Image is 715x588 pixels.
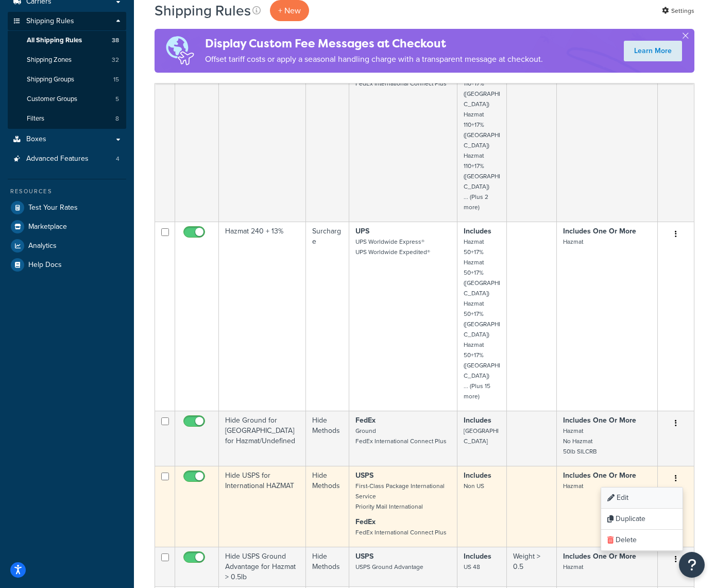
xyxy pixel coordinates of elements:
li: Filters [8,109,126,128]
span: Shipping Rules [26,17,74,26]
small: Ground FedEx International Connect Plus [355,426,447,446]
span: 15 [113,75,119,84]
p: Offset tariff costs or apply a seasonal handling charge with a transparent message at checkout. [205,52,543,66]
strong: USPS [355,551,373,562]
strong: Includes [464,415,491,426]
small: FedEx International Connect Plus [355,528,447,537]
small: UPS Worldwide Express® UPS Worldwide Expedited® [355,237,430,257]
strong: UPS [355,226,369,237]
strong: FedEx [355,415,376,426]
a: Help Docs [8,256,126,274]
small: Non US [464,481,484,491]
a: Customer Groups 5 [8,90,126,109]
small: Hazmat [563,237,583,246]
strong: Includes [464,470,491,481]
a: Delete [601,530,683,551]
strong: Includes One Or More [563,551,636,562]
span: Marketplace [28,223,67,231]
td: Hazmat 240 + 12% [219,32,306,222]
td: Hide Methods [306,547,349,586]
span: Customer Groups [27,95,77,104]
td: Surcharge [306,32,349,222]
span: Advanced Features [26,155,89,163]
div: Resources [8,187,126,196]
td: Weight > 0.5 [507,547,556,586]
span: 38 [112,36,119,45]
li: Shipping Groups [8,70,126,89]
strong: Includes One Or More [563,415,636,426]
li: Shipping Zones [8,51,126,70]
strong: Includes One Or More [563,470,636,481]
a: Settings [662,4,694,18]
strong: Includes One Or More [563,226,636,237]
img: duties-banner-06bc72dcb5fe05cb3f9472aba00be2ae8eb53ab6f0d8bb03d382ba314ac3c341.png [155,29,205,73]
td: Hide Methods [306,411,349,466]
a: Test Your Rates [8,198,126,217]
small: Hazmat 110+15% Hazmat 110+17%([GEOGRAPHIC_DATA]) Hazmat 110+17%([GEOGRAPHIC_DATA]) Hazmat 110+17%... [464,48,500,212]
strong: Includes [464,551,491,562]
td: Hide USPS for International HAZMAT [219,466,306,547]
small: [GEOGRAPHIC_DATA] [464,426,499,446]
a: Shipping Groups 15 [8,70,126,89]
a: Learn More [624,41,682,61]
small: US 48 [464,562,480,572]
a: Filters 8 [8,109,126,128]
h1: Shipping Rules [155,1,251,21]
a: All Shipping Rules 38 [8,31,126,50]
td: Hide USPS Ground Advantage for Hazmat > 0.5lb [219,547,306,586]
li: Customer Groups [8,90,126,109]
a: Duplicate [601,509,683,530]
span: Test Your Rates [28,204,78,212]
small: Hazmat [563,562,583,572]
small: Hazmat [563,481,583,491]
strong: Includes [464,226,491,237]
a: Advanced Features 4 [8,149,126,169]
td: Surcharge [306,222,349,411]
span: Filters [27,114,44,123]
a: Shipping Rules [8,12,126,31]
td: Hide Ground for [GEOGRAPHIC_DATA] for Hazmat/Undefined [219,411,306,466]
a: Edit [601,488,683,509]
strong: USPS [355,470,373,481]
span: 5 [115,95,119,104]
small: Hazmat 50+17% Hazmat 50+17% ([GEOGRAPHIC_DATA]) Hazmat 50+17% ([GEOGRAPHIC_DATA]) Hazmat 50+17% (... [464,237,500,401]
h4: Display Custom Fee Messages at Checkout [205,35,543,52]
li: Advanced Features [8,149,126,169]
a: Marketplace [8,217,126,236]
button: Open Resource Center [679,552,705,578]
span: 32 [112,56,119,64]
small: USPS Ground Advantage [355,562,423,572]
strong: FedEx [355,516,376,527]
a: Boxes [8,130,126,149]
span: 4 [116,155,120,163]
span: Help Docs [28,261,62,270]
td: Hazmat 240 + 13% [219,222,306,411]
span: Boxes [26,135,46,144]
span: Shipping Zones [27,56,72,64]
a: Shipping Zones 32 [8,51,126,70]
span: Shipping Groups [27,75,74,84]
td: Hide Methods [306,466,349,547]
span: Analytics [28,242,57,250]
li: All Shipping Rules [8,31,126,50]
span: 8 [115,114,119,123]
li: Shipping Rules [8,12,126,129]
small: First-Class Package International Service Priority Mail International [355,481,445,511]
small: Hazmat No Hazmat 50lb SILCRB [563,426,597,456]
a: Analytics [8,237,126,255]
span: All Shipping Rules [27,36,82,45]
